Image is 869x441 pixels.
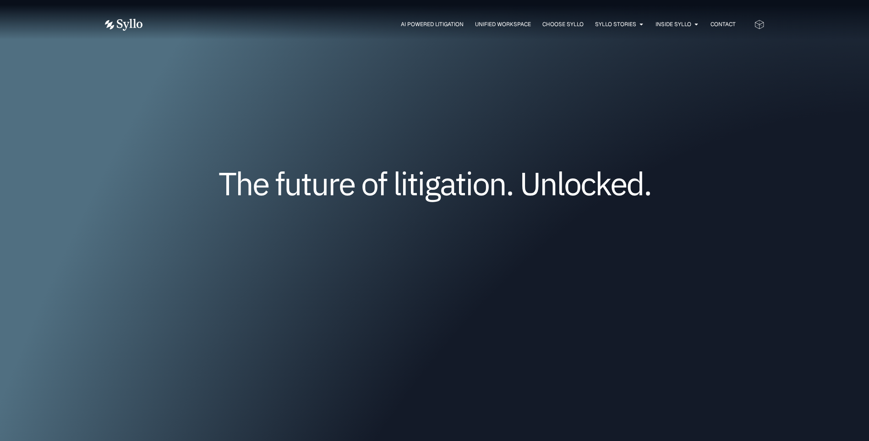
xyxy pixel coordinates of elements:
nav: Menu [161,20,736,29]
div: Menu Toggle [161,20,736,29]
a: Contact [711,20,736,28]
a: AI Powered Litigation [401,20,464,28]
a: Unified Workspace [475,20,531,28]
a: Choose Syllo [542,20,584,28]
img: Vector [105,19,142,31]
a: Inside Syllo [656,20,691,28]
h1: The future of litigation. Unlocked. [160,168,710,198]
a: Syllo Stories [595,20,636,28]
